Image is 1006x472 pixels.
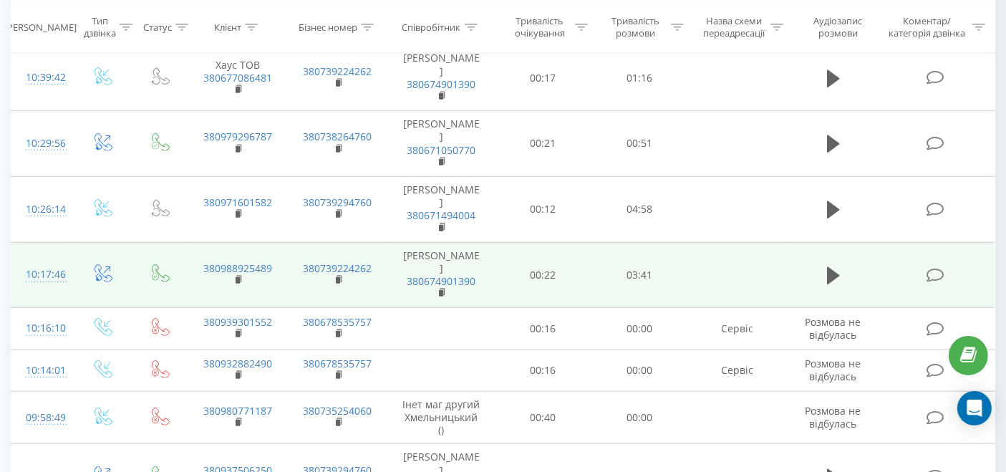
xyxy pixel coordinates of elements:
[806,404,861,430] span: Розмова не відбулась
[387,176,495,242] td: [PERSON_NAME]
[508,15,571,39] div: Тривалість очікування
[700,15,768,39] div: Назва схеми переадресації
[203,261,272,275] a: 380988925489
[304,261,372,275] a: 380739224262
[26,261,58,289] div: 10:17:46
[495,242,591,308] td: 00:22
[299,21,357,33] div: Бізнес номер
[203,196,272,209] a: 380971601582
[304,404,372,418] a: 380735254060
[591,308,687,350] td: 00:00
[387,111,495,177] td: [PERSON_NAME]
[188,45,287,111] td: Хаус ТОВ
[495,391,591,444] td: 00:40
[495,350,591,391] td: 00:16
[203,130,272,143] a: 380979296787
[495,111,591,177] td: 00:21
[402,21,461,33] div: Співробітник
[495,45,591,111] td: 00:17
[304,130,372,143] a: 380738264760
[387,242,495,308] td: [PERSON_NAME]
[387,391,495,444] td: Інет маг другий Хмельницький ()
[26,64,58,92] div: 10:39:42
[495,176,591,242] td: 00:12
[591,45,687,111] td: 01:16
[26,196,58,223] div: 10:26:14
[26,314,58,342] div: 10:16:10
[143,21,172,33] div: Статус
[806,315,861,342] span: Розмова не відбулась
[591,391,687,444] td: 00:00
[304,196,372,209] a: 380739294760
[304,357,372,370] a: 380678535757
[26,130,58,158] div: 10:29:56
[591,176,687,242] td: 04:58
[84,15,116,39] div: Тип дзвінка
[4,21,77,33] div: [PERSON_NAME]
[387,45,495,111] td: [PERSON_NAME]
[203,71,272,85] a: 380677086481
[407,274,475,288] a: 380674901390
[591,111,687,177] td: 00:51
[687,350,787,391] td: Сервіс
[495,308,591,350] td: 00:16
[806,357,861,383] span: Розмова не відбулась
[203,357,272,370] a: 380932882490
[203,315,272,329] a: 380939301552
[407,77,475,91] a: 380674901390
[591,242,687,308] td: 03:41
[687,308,787,350] td: Сервіс
[591,350,687,391] td: 00:00
[957,391,992,425] div: Open Intercom Messenger
[885,15,969,39] div: Коментар/категорія дзвінка
[203,404,272,418] a: 380980771187
[407,143,475,157] a: 380671050770
[304,315,372,329] a: 380678535757
[214,21,241,33] div: Клієнт
[26,357,58,385] div: 10:14:01
[604,15,667,39] div: Тривалість розмови
[800,15,876,39] div: Аудіозапис розмови
[407,208,475,222] a: 380671494004
[26,404,58,432] div: 09:58:49
[304,64,372,78] a: 380739224262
